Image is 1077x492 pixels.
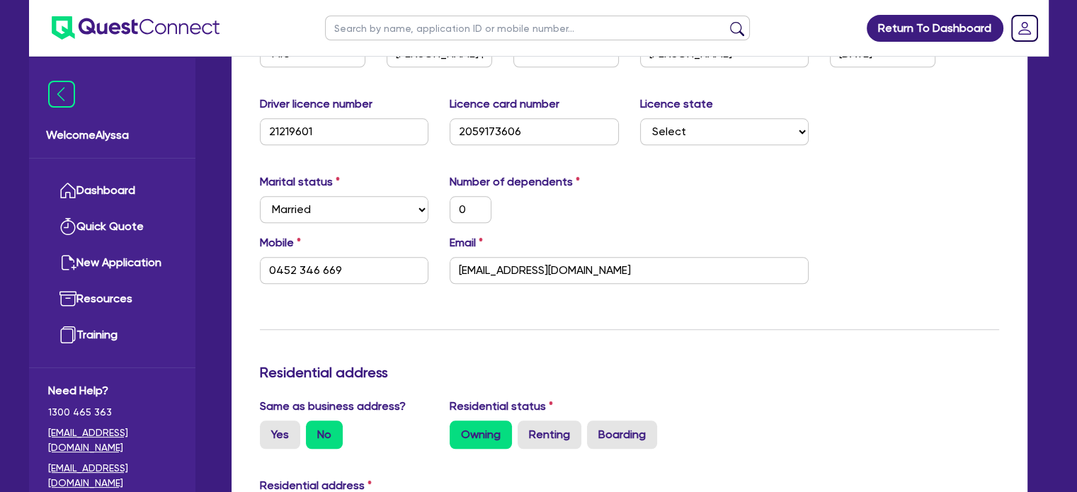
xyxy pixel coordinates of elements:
a: Return To Dashboard [867,15,1003,42]
a: [EMAIL_ADDRESS][DOMAIN_NAME] [48,425,176,455]
label: Renting [518,421,581,449]
a: [EMAIL_ADDRESS][DOMAIN_NAME] [48,461,176,491]
label: No [306,421,343,449]
label: Driver licence number [260,96,372,113]
span: Need Help? [48,382,176,399]
h3: Residential address [260,364,999,381]
img: resources [59,290,76,307]
label: Number of dependents [450,173,580,190]
label: Residential status [450,398,553,415]
a: New Application [48,245,176,281]
label: Licence state [640,96,713,113]
a: Dropdown toggle [1006,10,1043,47]
span: Welcome Alyssa [46,127,178,144]
img: new-application [59,254,76,271]
label: Mobile [260,234,301,251]
img: training [59,326,76,343]
input: Search by name, application ID or mobile number... [325,16,750,40]
img: quest-connect-logo-blue [52,16,220,40]
label: Owning [450,421,512,449]
label: Same as business address? [260,398,406,415]
img: icon-menu-close [48,81,75,108]
label: Licence card number [450,96,559,113]
a: Quick Quote [48,209,176,245]
a: Training [48,317,176,353]
a: Resources [48,281,176,317]
img: quick-quote [59,218,76,235]
label: Email [450,234,483,251]
label: Boarding [587,421,657,449]
a: Dashboard [48,173,176,209]
span: 1300 465 363 [48,405,176,420]
label: Yes [260,421,300,449]
label: Marital status [260,173,340,190]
